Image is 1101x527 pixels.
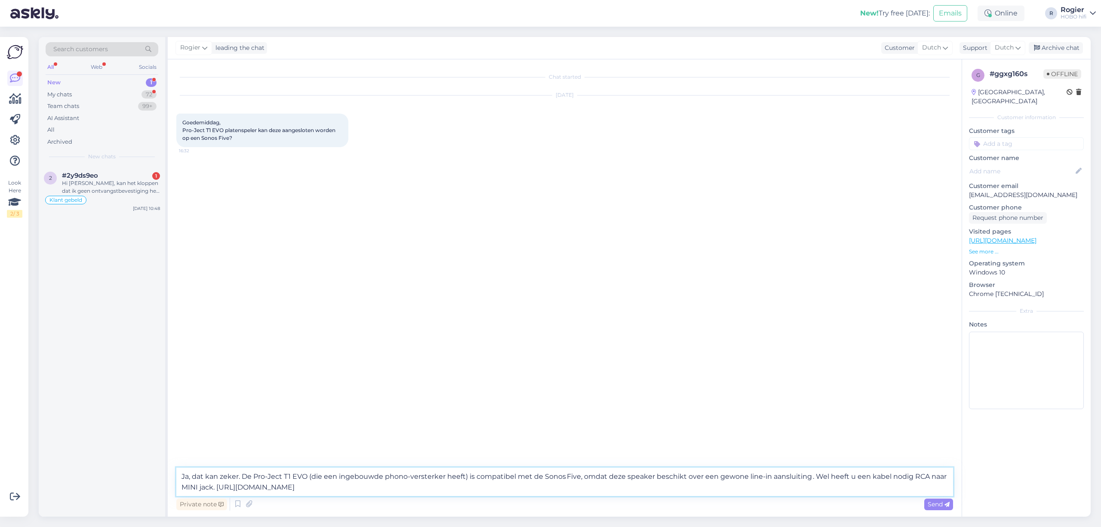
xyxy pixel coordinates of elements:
[137,62,158,73] div: Socials
[7,44,23,60] img: Askly Logo
[969,154,1084,163] p: Customer name
[969,280,1084,290] p: Browser
[180,43,200,52] span: Rogier
[976,72,980,78] span: g
[1061,6,1096,20] a: RogierHOBO hifi
[176,73,953,81] div: Chat started
[1061,6,1086,13] div: Rogier
[1061,13,1086,20] div: HOBO hifi
[176,468,953,496] textarea: Ja, dat kan zeker. De Pro‑Ject T1 EVO (die een ingebouwde phono‑versterker heeft) is compatibel m...
[62,172,98,179] span: #2y9ds9eo
[62,179,160,195] div: Hi [PERSON_NAME], kan het kloppen dat ik geen ontvangstbevestiging heb gehad van het afleveren da...
[46,62,55,73] div: All
[47,102,79,111] div: Team chats
[47,126,55,134] div: All
[89,62,104,73] div: Web
[1029,42,1083,54] div: Archive chat
[969,307,1084,315] div: Extra
[212,43,264,52] div: leading the chat
[969,290,1084,299] p: Chrome [TECHNICAL_ID]
[969,137,1084,150] input: Add a tag
[146,78,157,87] div: 1
[49,197,82,203] span: Klant gebeld
[881,43,915,52] div: Customer
[969,182,1084,191] p: Customer email
[179,148,211,154] span: 16:32
[47,114,79,123] div: AI Assistant
[969,268,1084,277] p: Windows 10
[969,259,1084,268] p: Operating system
[972,88,1067,106] div: [GEOGRAPHIC_DATA], [GEOGRAPHIC_DATA]
[53,45,108,54] span: Search customers
[1045,7,1057,19] div: R
[7,210,22,218] div: 2 / 3
[969,126,1084,136] p: Customer tags
[152,172,160,180] div: 1
[969,227,1084,236] p: Visited pages
[176,499,227,510] div: Private note
[141,90,157,99] div: 72
[138,102,157,111] div: 99+
[978,6,1024,21] div: Online
[969,166,1074,176] input: Add name
[47,138,72,146] div: Archived
[1043,69,1081,79] span: Offline
[860,8,930,18] div: Try free [DATE]:
[960,43,987,52] div: Support
[969,212,1047,224] div: Request phone number
[133,205,160,212] div: [DATE] 10:48
[928,500,950,508] span: Send
[990,69,1043,79] div: # ggxg160s
[47,78,61,87] div: New
[933,5,967,22] button: Emails
[969,203,1084,212] p: Customer phone
[922,43,941,52] span: Dutch
[969,191,1084,200] p: [EMAIL_ADDRESS][DOMAIN_NAME]
[995,43,1014,52] span: Dutch
[969,114,1084,121] div: Customer information
[176,91,953,99] div: [DATE]
[969,237,1036,244] a: [URL][DOMAIN_NAME]
[969,248,1084,256] p: See more ...
[182,119,337,141] span: Goedemiddag, Pro-Ject T1 EVO platenspeler kan deze aangesloten worden op een Sonos Five?
[7,179,22,218] div: Look Here
[47,90,72,99] div: My chats
[860,9,879,17] b: New!
[969,320,1084,329] p: Notes
[88,153,116,160] span: New chats
[49,175,52,181] span: 2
